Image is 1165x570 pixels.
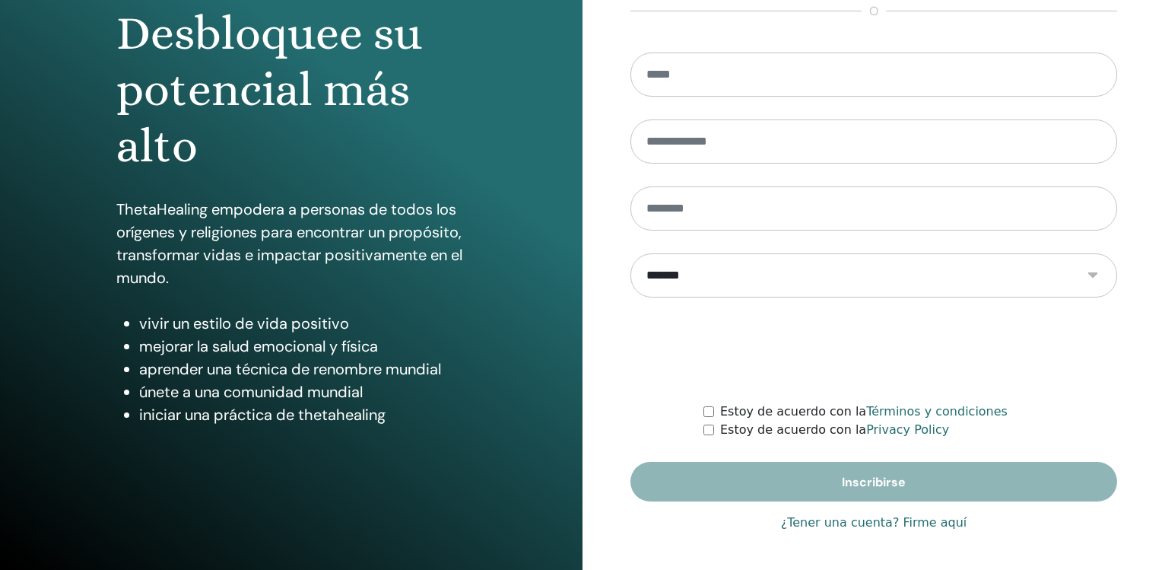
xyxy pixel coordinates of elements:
[116,198,467,289] p: ThetaHealing empodera a personas de todos los orígenes y religiones para encontrar un propósito, ...
[866,404,1008,419] a: Términos y condiciones
[139,358,467,381] li: aprender una técnica de renombre mundial
[862,2,886,21] span: o
[139,381,467,403] li: únete a una comunidad mundial
[720,403,1008,421] label: Estoy de acuerdo con la
[758,320,989,380] iframe: reCAPTCHA
[116,5,467,175] h1: Desbloquee su potencial más alto
[139,335,467,358] li: mejorar la salud emocional y física
[139,312,467,335] li: vivir un estilo de vida positivo
[720,421,949,439] label: Estoy de acuerdo con la
[781,514,967,532] a: ¿Tener una cuenta? Firme aquí
[139,403,467,426] li: iniciar una práctica de thetahealing
[866,422,949,437] a: Privacy Policy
